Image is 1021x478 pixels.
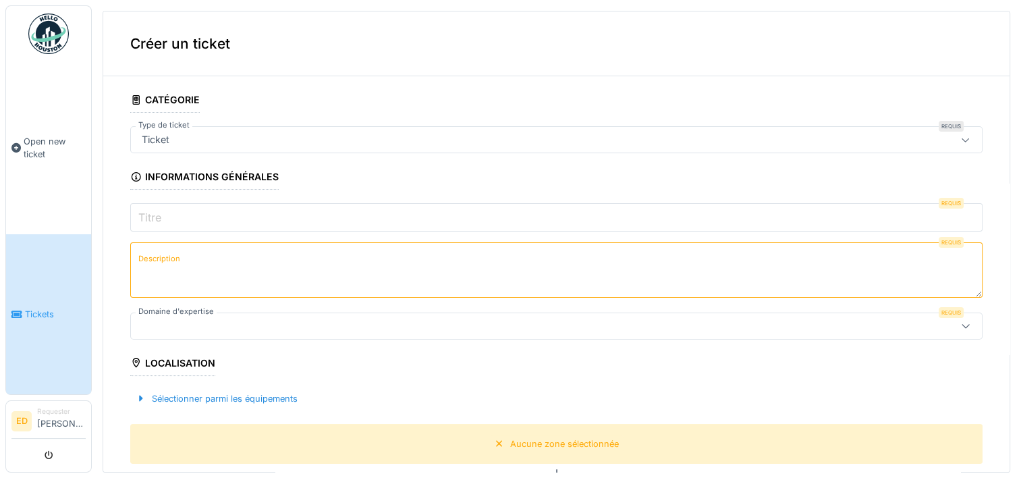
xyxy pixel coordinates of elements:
div: Localisation [130,353,215,376]
label: Titre [136,209,164,225]
a: ED Requester[PERSON_NAME] [11,406,86,439]
span: Tickets [25,308,86,321]
li: [PERSON_NAME] [37,406,86,435]
label: Type de ticket [136,120,192,131]
div: Requis [939,198,964,209]
div: Ticket [136,132,175,147]
label: Description [136,250,183,267]
label: Domaine d'expertise [136,306,217,317]
div: Requis [939,121,964,132]
a: Open new ticket [6,61,91,234]
li: ED [11,411,32,431]
div: Requis [939,237,964,248]
div: Informations générales [130,167,279,190]
div: Aucune zone sélectionnée [510,437,619,450]
img: Badge_color-CXgf-gQk.svg [28,14,69,54]
div: Catégorie [130,90,200,113]
div: Sélectionner parmi les équipements [130,390,303,408]
a: Tickets [6,234,91,394]
div: Créer un ticket [103,11,1010,76]
div: Requester [37,406,86,417]
div: Requis [939,307,964,318]
span: Open new ticket [24,135,86,161]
